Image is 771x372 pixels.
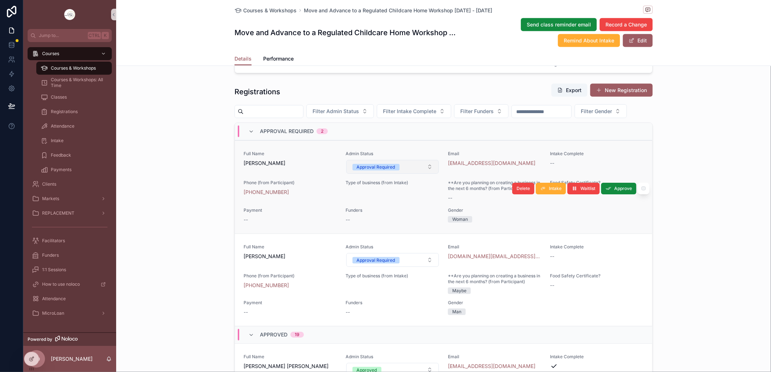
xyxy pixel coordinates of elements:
[244,189,289,196] a: [PHONE_NUMBER]
[244,354,337,360] span: Full Name
[263,52,294,67] a: Performance
[51,152,71,158] span: Feedback
[42,181,56,187] span: Clients
[550,151,644,157] span: Intake Complete
[357,257,395,264] div: Approval Required
[460,108,494,115] span: Filter Funders
[42,196,59,202] span: Markets
[581,108,612,115] span: Filter Gender
[614,186,632,191] span: Approve
[550,160,555,167] span: --
[452,309,461,315] div: Man
[558,34,620,47] button: Remind About Intake
[244,363,337,370] span: [PERSON_NAME] [PERSON_NAME]
[448,194,452,202] span: --
[243,7,297,14] span: Courses & Workshops
[448,160,535,167] a: [EMAIL_ADDRESS][DOMAIN_NAME]
[39,33,85,38] span: Jump to...
[550,273,644,279] span: Food Safety Certificate?
[564,37,614,44] span: Remind About Intake
[51,65,96,71] span: Courses & Workshops
[36,134,112,147] a: Intake
[36,149,112,162] a: Feedback
[575,104,627,118] button: Select Button
[244,300,337,306] span: Payment
[448,244,542,250] span: Email
[88,32,101,39] span: Ctrl
[244,207,337,213] span: Payment
[28,178,112,191] a: Clients
[244,244,337,250] span: Full Name
[448,354,542,360] span: Email
[346,160,439,174] button: Select Button
[383,108,436,115] span: Filter Intake Complete
[448,300,542,306] span: Gender
[235,140,652,233] a: Full Name[PERSON_NAME]Admin StatusSelect ButtonEmail[EMAIL_ADDRESS][DOMAIN_NAME]Intake Complete--...
[357,164,395,170] div: Approval Required
[550,253,555,260] span: --
[244,160,337,167] span: [PERSON_NAME]
[244,253,337,260] span: [PERSON_NAME]
[51,355,93,363] p: [PERSON_NAME]
[42,238,65,244] span: Facilitators
[601,183,636,194] button: Approve
[346,273,440,279] span: Type of business (from Intake)
[448,151,542,157] span: Email
[244,309,248,316] span: --
[550,354,644,360] span: Intake Complete
[234,28,457,38] h1: Move and Advance to a Regulated Childcare Home Workshop [DATE] - [DATE]
[42,296,66,302] span: Attendance
[23,332,116,346] a: Powered by
[600,18,653,31] button: Record a Change
[235,233,652,326] a: Full Name[PERSON_NAME]Admin StatusSelect ButtonEmail[DOMAIN_NAME][EMAIL_ADDRESS][DOMAIN_NAME]Inta...
[549,186,562,191] span: Intake
[36,76,112,89] a: Courses & Workshops: All Time
[28,47,112,60] a: Courses
[550,282,555,289] span: --
[28,249,112,262] a: Funders
[346,253,439,267] button: Select Button
[527,21,591,28] span: Send class reminder email
[517,186,530,191] span: Delete
[304,7,492,14] a: Move and Advance to a Regulated Childcare Home Workshop [DATE] - [DATE]
[28,292,112,305] a: Attendance
[590,84,653,97] a: New Registration
[234,52,252,66] a: Details
[102,33,108,38] span: K
[346,151,440,157] span: Admin Status
[28,192,112,205] a: Markets
[550,244,644,250] span: Intake Complete
[64,9,76,20] img: App logo
[36,120,112,133] a: Attendance
[234,7,297,14] a: Courses & Workshops
[605,21,647,28] span: Record a Change
[454,104,509,118] button: Select Button
[295,332,299,338] div: 19
[23,42,116,329] div: scrollable content
[51,109,78,115] span: Registrations
[452,216,468,223] div: Woman
[28,207,112,220] a: REPLACEMENT
[51,77,105,88] span: Courses & Workshops: All Time
[448,363,535,370] a: [EMAIL_ADDRESS][DOMAIN_NAME]
[260,331,287,338] span: Approved
[536,183,566,194] button: Intake
[42,210,74,216] span: REPLACEMENT
[234,87,280,97] h1: Registrations
[28,263,112,276] a: 1:1 Sessions
[346,244,440,250] span: Admin Status
[51,167,72,173] span: Payments
[51,138,64,144] span: Intake
[28,278,112,291] a: How to use noloco
[244,151,337,157] span: Full Name
[452,288,466,294] div: Maybe
[234,55,252,62] span: Details
[512,183,534,194] button: Delete
[36,62,112,75] a: Courses & Workshops
[36,163,112,176] a: Payments
[623,34,653,47] button: Edit
[244,273,337,279] span: Phone (from Participant)
[51,123,74,129] span: Attendance
[244,180,337,186] span: Phone (from Participant)
[260,128,314,135] span: Approval Required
